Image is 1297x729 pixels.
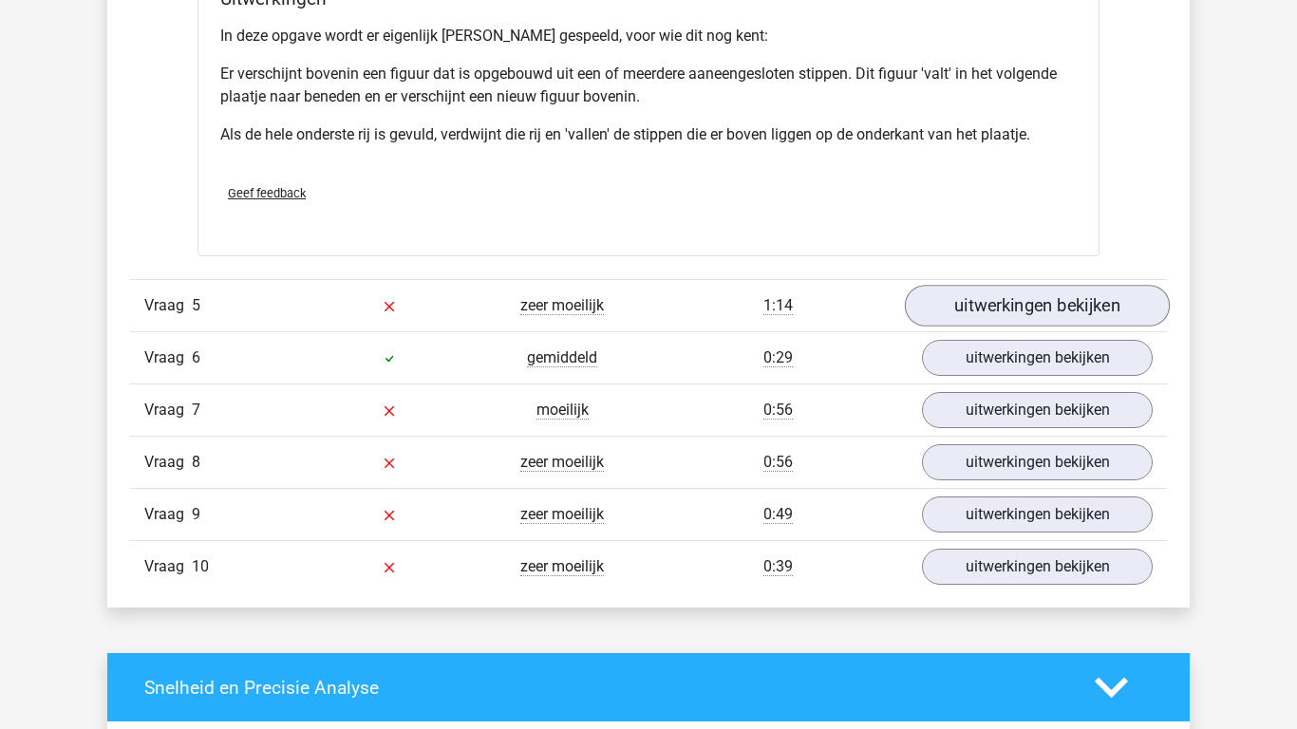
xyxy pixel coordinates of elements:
span: Vraag [144,294,192,317]
span: gemiddeld [527,348,597,367]
a: uitwerkingen bekijken [922,340,1153,376]
span: 8 [192,453,200,471]
span: 9 [192,505,200,523]
span: moeilijk [536,401,589,420]
span: zeer moeilijk [520,557,604,576]
a: uitwerkingen bekijken [922,549,1153,585]
span: 6 [192,348,200,366]
span: 10 [192,557,209,575]
span: Vraag [144,346,192,369]
span: Geef feedback [228,186,306,200]
span: 0:49 [763,505,793,524]
span: zeer moeilijk [520,296,604,315]
span: Vraag [144,451,192,474]
span: 0:29 [763,348,793,367]
a: uitwerkingen bekijken [905,286,1170,327]
span: 0:39 [763,557,793,576]
p: Als de hele onderste rij is gevuld, verdwijnt die rij en 'vallen' de stippen die er boven liggen ... [220,123,1077,146]
a: uitwerkingen bekijken [922,444,1153,480]
span: 0:56 [763,453,793,472]
span: zeer moeilijk [520,453,604,472]
span: 0:56 [763,401,793,420]
span: 5 [192,296,200,314]
span: 7 [192,401,200,419]
p: Er verschijnt bovenin een figuur dat is opgebouwd uit een of meerdere aaneengesloten stippen. Dit... [220,63,1077,108]
span: Vraag [144,555,192,578]
span: Vraag [144,399,192,421]
a: uitwerkingen bekijken [922,496,1153,533]
p: In deze opgave wordt er eigenlijk [PERSON_NAME] gespeeld, voor wie dit nog kent: [220,25,1077,47]
span: Vraag [144,503,192,526]
span: zeer moeilijk [520,505,604,524]
h4: Snelheid en Precisie Analyse [144,677,1066,699]
a: uitwerkingen bekijken [922,392,1153,428]
span: 1:14 [763,296,793,315]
